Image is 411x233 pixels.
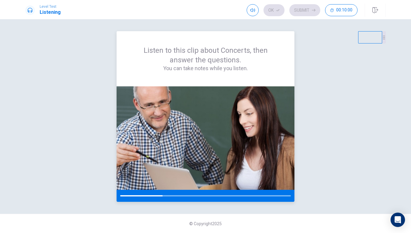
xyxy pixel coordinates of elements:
div: Open Intercom Messenger [391,213,405,227]
span: © Copyright 2025 [189,221,222,226]
img: passage image [117,86,294,190]
h1: Listening [40,9,61,16]
div: Listen to this clip about Concerts, then answer the questions. [131,46,280,72]
h4: You can take notes while you listen. [131,65,280,72]
span: 00:10:00 [336,8,352,13]
span: Level Test [40,4,61,9]
button: 00:10:00 [325,4,358,16]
